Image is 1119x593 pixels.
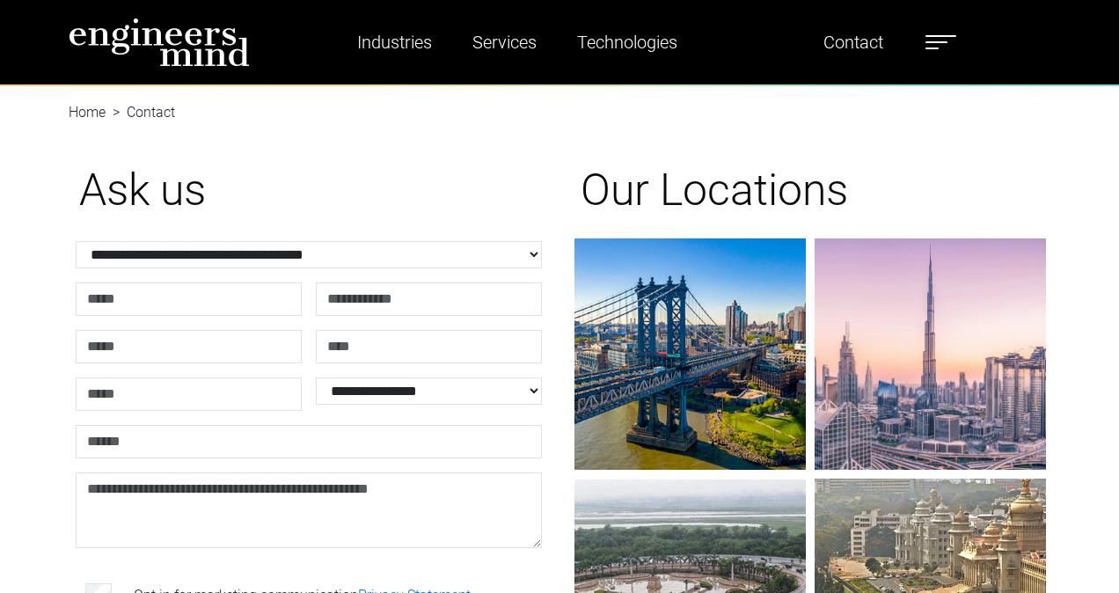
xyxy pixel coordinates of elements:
[106,102,175,123] li: Contact
[69,104,106,121] a: Home
[574,238,806,470] img: gif
[350,22,439,62] a: Industries
[815,238,1046,470] img: gif
[465,22,544,62] a: Services
[581,164,1040,216] h1: Our Locations
[69,18,250,67] img: logo
[816,22,890,62] a: Contact
[69,84,1050,106] nav: breadcrumb
[79,164,538,216] h1: Ask us
[570,22,684,62] a: Technologies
